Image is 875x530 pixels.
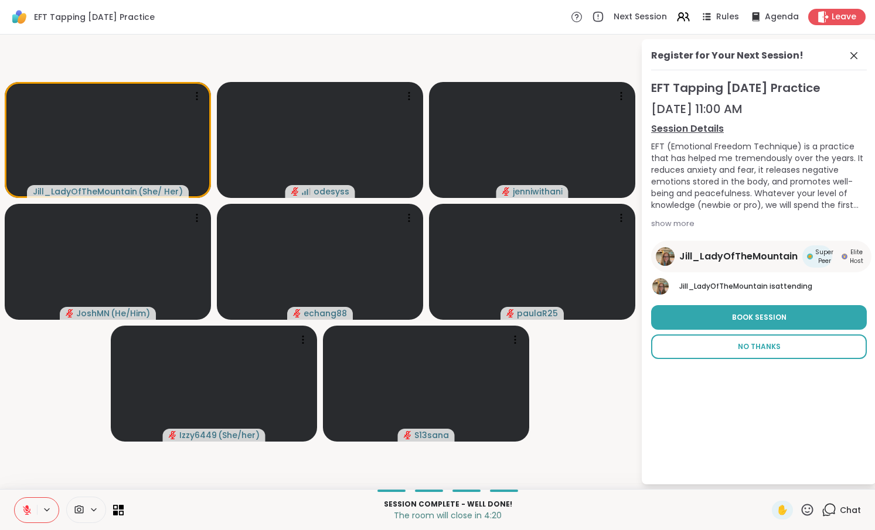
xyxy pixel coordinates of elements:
[179,429,217,441] span: Izzy6449
[111,307,150,319] span: ( He/Him )
[651,305,867,330] button: Book Session
[651,218,867,230] div: show more
[138,186,183,197] span: ( She/ Her )
[651,101,867,117] div: [DATE] 11:00 AM
[506,309,515,317] span: audio-muted
[614,11,667,23] span: Next Session
[651,80,867,96] span: EFT Tapping [DATE] Practice
[131,499,765,510] p: Session Complete - well done!
[651,241,871,272] a: Jill_LadyOfTheMountainJill_LadyOfTheMountainSuper PeerSuper PeerElite HostElite Host
[304,307,347,319] span: echang88
[651,141,867,211] div: EFT (Emotional Freedom Technique) is a practice that has helped me tremendously over the years. I...
[716,11,739,23] span: Rules
[34,11,155,23] span: EFT Tapping [DATE] Practice
[832,11,856,23] span: Leave
[314,186,349,197] span: odesyss
[842,254,847,259] img: Elite Host
[651,49,803,63] div: Register for Your Next Session!
[652,278,669,295] img: Jill_LadyOfTheMountain
[76,307,110,319] span: JoshMN
[131,510,765,521] p: The room will close in 4:20
[777,503,788,517] span: ✋
[850,248,863,265] span: Elite Host
[33,186,137,197] span: Jill_LadyOfTheMountain
[66,309,74,317] span: audio-muted
[815,248,833,265] span: Super Peer
[414,429,449,441] span: S13sana
[517,307,558,319] span: paulaR25
[404,431,412,439] span: audio-muted
[656,247,675,266] img: Jill_LadyOfTheMountain
[293,309,301,317] span: audio-muted
[840,504,861,516] span: Chat
[679,249,798,264] span: Jill_LadyOfTheMountain
[807,254,813,259] img: Super Peer
[502,187,510,196] span: audio-muted
[291,187,299,196] span: audio-muted
[513,186,563,197] span: jenniwithani
[169,431,177,439] span: audio-muted
[732,312,787,323] span: Book Session
[9,7,29,27] img: ShareWell Logomark
[738,341,781,352] span: No Thanks
[765,11,799,23] span: Agenda
[218,429,260,441] span: ( She/her )
[651,122,867,136] a: Session Details
[651,334,867,359] button: No Thanks
[679,281,768,291] span: Jill_LadyOfTheMountain
[679,281,867,292] p: is attending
